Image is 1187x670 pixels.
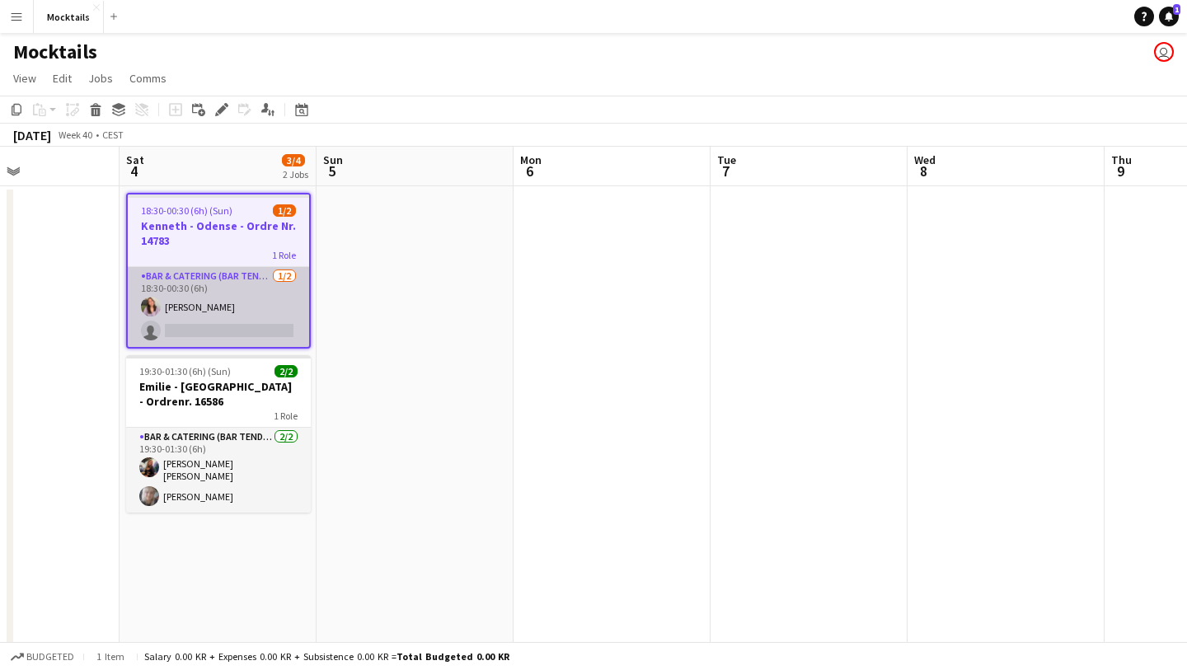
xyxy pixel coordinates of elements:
span: Total Budgeted 0.00 KR [396,650,509,663]
span: 1 [1173,4,1180,15]
span: Mon [520,152,542,167]
app-job-card: 18:30-00:30 (6h) (Sun)1/2Kenneth - Odense - Ordre Nr. 147831 RoleBar & Catering (Bar Tender)1/218... [126,193,311,349]
span: Comms [129,71,167,86]
button: Budgeted [8,648,77,666]
app-card-role: Bar & Catering (Bar Tender)2/219:30-01:30 (6h)[PERSON_NAME] [PERSON_NAME] [PERSON_NAME][PERSON_NAME] [126,428,311,513]
span: 8 [912,162,936,180]
a: 1 [1159,7,1179,26]
h3: Kenneth - Odense - Ordre Nr. 14783 [128,218,309,248]
app-card-role: Bar & Catering (Bar Tender)1/218:30-00:30 (6h)[PERSON_NAME] [128,267,309,347]
span: Sun [323,152,343,167]
span: Edit [53,71,72,86]
div: 2 Jobs [283,168,308,180]
div: [DATE] [13,127,51,143]
span: Thu [1111,152,1132,167]
span: Sat [126,152,144,167]
span: Week 40 [54,129,96,141]
app-job-card: 19:30-01:30 (6h) (Sun)2/2Emilie - [GEOGRAPHIC_DATA] - Ordrenr. 165861 RoleBar & Catering (Bar Ten... [126,355,311,513]
span: 2/2 [274,365,298,377]
span: 5 [321,162,343,180]
button: Mocktails [34,1,104,33]
h1: Mocktails [13,40,97,64]
span: Budgeted [26,651,74,663]
span: 19:30-01:30 (6h) (Sun) [139,365,231,377]
h3: Emilie - [GEOGRAPHIC_DATA] - Ordrenr. 16586 [126,379,311,409]
span: 3/4 [282,154,305,166]
a: Jobs [82,68,120,89]
a: View [7,68,43,89]
span: View [13,71,36,86]
span: 9 [1109,162,1132,180]
span: 1/2 [273,204,296,217]
span: 7 [715,162,736,180]
div: CEST [102,129,124,141]
div: Salary 0.00 KR + Expenses 0.00 KR + Subsistence 0.00 KR = [144,650,509,663]
span: Jobs [88,71,113,86]
span: 4 [124,162,144,180]
span: 1 Role [272,249,296,261]
span: Tue [717,152,736,167]
span: 18:30-00:30 (6h) (Sun) [141,204,232,217]
app-user-avatar: Emilie Bisbo [1154,42,1174,62]
a: Comms [123,68,173,89]
span: 6 [518,162,542,180]
span: Wed [914,152,936,167]
span: 1 item [91,650,130,663]
span: 1 Role [274,410,298,422]
a: Edit [46,68,78,89]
